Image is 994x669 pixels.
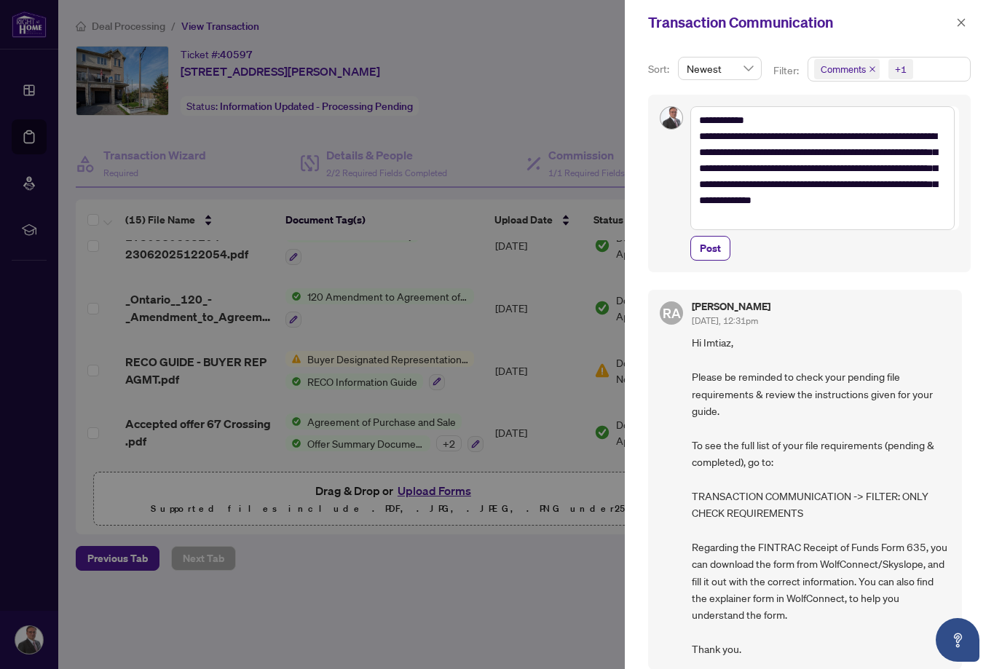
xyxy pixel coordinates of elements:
div: +1 [895,62,907,76]
span: Post [700,237,721,260]
span: RA [663,303,681,323]
img: Profile Icon [660,107,682,129]
span: Newest [687,58,753,79]
h5: [PERSON_NAME] [692,301,770,312]
span: Comments [814,59,880,79]
span: Hi Imtiaz, Please be reminded to check your pending file requirements & review the instructions g... [692,334,950,657]
span: [DATE], 12:31pm [692,315,758,326]
span: Comments [821,62,866,76]
span: close [956,17,966,28]
div: Transaction Communication [648,12,952,33]
span: close [869,66,876,73]
p: Sort: [648,61,672,77]
button: Post [690,236,730,261]
button: Open asap [936,618,979,662]
p: Filter: [773,63,801,79]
